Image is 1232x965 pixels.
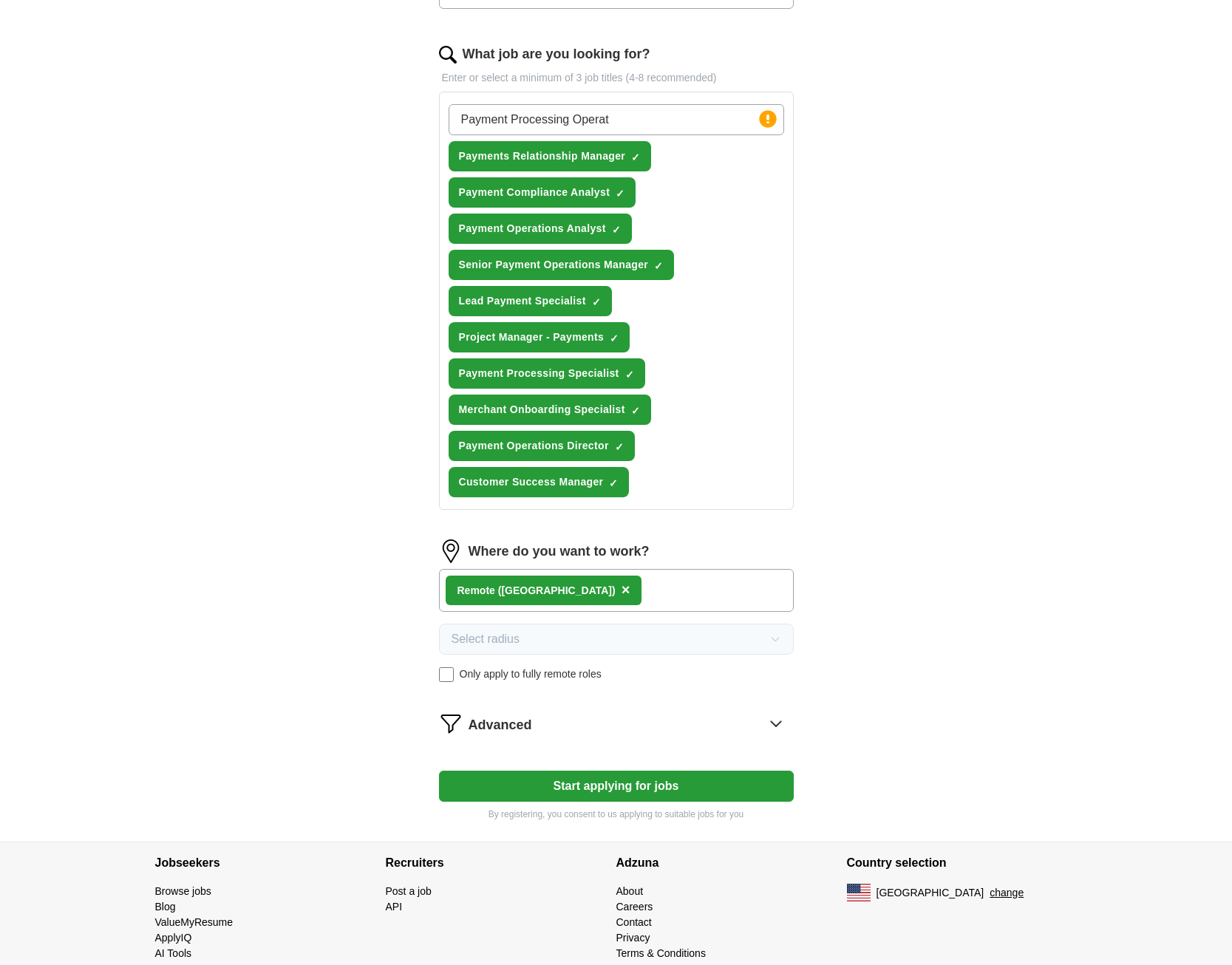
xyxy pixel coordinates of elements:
span: ✓ [654,260,663,272]
a: ValueMyResume [155,916,234,928]
span: Customer Success Manager [459,474,604,490]
a: Privacy [616,932,650,944]
a: Browse jobs [155,885,211,897]
p: Enter or select a minimum of 3 job titles (4-8 recommended) [439,70,794,86]
button: × [622,579,630,601]
span: ✓ [616,188,624,200]
span: Payments Relationship Manager [459,149,626,164]
button: Customer Success Manager✓ [449,467,630,497]
p: By registering, you consent to us applying to suitable jobs for you [439,808,794,821]
label: Where do you want to work? [469,542,650,562]
button: Lead Payment Specialist✓ [449,286,612,316]
span: Project Manager - Payments [459,330,605,345]
a: Contact [616,916,652,928]
h4: Country selection [847,842,1078,884]
a: ApplyIQ [155,932,192,944]
img: location.png [439,539,463,563]
button: Payment Processing Specialist✓ [449,358,645,389]
span: ✓ [609,477,618,489]
a: Blog [155,901,176,913]
a: API [386,901,403,913]
span: Advanced [469,715,532,735]
button: Payment Operations Analyst✓ [449,214,632,244]
a: Terms & Conditions [616,947,706,959]
button: Project Manager - Payments✓ [449,322,630,352]
span: Only apply to fully remote roles [460,666,602,682]
span: × [622,582,630,598]
button: Senior Payment Operations Manager✓ [449,250,675,280]
button: Start applying for jobs [439,771,794,802]
span: Payment Operations Analyst [459,221,606,236]
img: search.png [439,46,457,64]
span: ✓ [592,296,601,308]
button: Select radius [439,624,794,655]
span: Payment Operations Director [459,438,609,454]
input: Type a job title and press enter [449,104,784,135]
a: Post a job [386,885,432,897]
img: filter [439,712,463,735]
span: Select radius [452,630,520,648]
label: What job are you looking for? [463,44,650,64]
a: Careers [616,901,653,913]
span: ✓ [612,224,621,236]
span: ✓ [631,405,640,417]
a: AI Tools [155,947,192,959]
span: ✓ [615,441,624,453]
span: Merchant Onboarding Specialist [459,402,625,417]
img: US flag [847,884,871,901]
span: ✓ [625,369,634,381]
div: Remote ([GEOGRAPHIC_DATA]) [457,583,616,599]
button: Merchant Onboarding Specialist✓ [449,395,651,425]
span: ✓ [610,333,619,344]
span: [GEOGRAPHIC_DATA] [877,885,984,901]
span: Payment Compliance Analyst [459,185,610,200]
button: change [990,885,1024,901]
span: ✓ [631,151,640,163]
button: Payments Relationship Manager✓ [449,141,652,171]
span: Senior Payment Operations Manager [459,257,649,273]
span: Lead Payment Specialist [459,293,586,309]
button: Payment Compliance Analyst✓ [449,177,636,208]
input: Only apply to fully remote roles [439,667,454,682]
span: Payment Processing Specialist [459,366,619,381]
a: About [616,885,644,897]
button: Payment Operations Director✓ [449,431,635,461]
